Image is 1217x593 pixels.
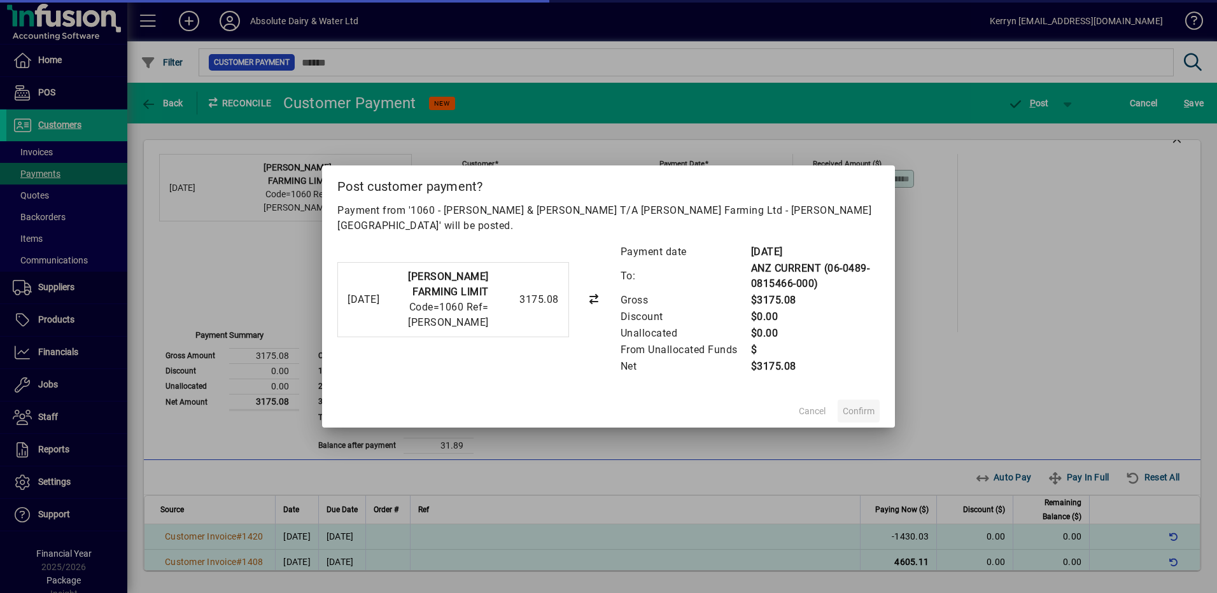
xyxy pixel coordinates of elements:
[620,358,750,375] td: Net
[620,309,750,325] td: Discount
[750,358,880,375] td: $3175.08
[750,260,880,292] td: ANZ CURRENT (06-0489-0815466-000)
[322,165,895,202] h2: Post customer payment?
[620,292,750,309] td: Gross
[620,342,750,358] td: From Unallocated Funds
[495,292,559,307] div: 3175.08
[750,309,880,325] td: $0.00
[750,292,880,309] td: $3175.08
[620,325,750,342] td: Unallocated
[750,325,880,342] td: $0.00
[348,292,379,307] div: [DATE]
[337,203,880,234] p: Payment from '1060 - [PERSON_NAME] & [PERSON_NAME] T/A [PERSON_NAME] Farming Ltd - [PERSON_NAME][...
[620,244,750,260] td: Payment date
[408,270,489,298] strong: [PERSON_NAME] FARMING LIMIT
[620,260,750,292] td: To:
[750,342,880,358] td: $
[750,244,880,260] td: [DATE]
[408,301,489,328] span: Code=1060 Ref=[PERSON_NAME]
